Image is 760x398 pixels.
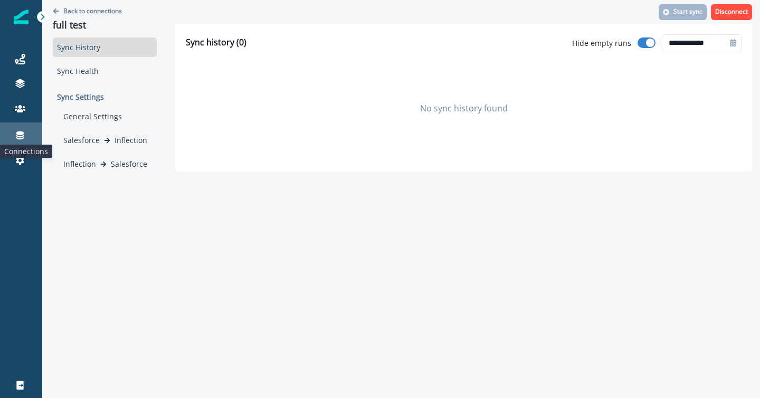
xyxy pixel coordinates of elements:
button: Go back [53,6,122,15]
p: Back to connections [63,6,122,15]
p: Disconnect [715,8,748,15]
p: Sync Settings [53,87,157,107]
p: Inflection [115,135,147,146]
div: No sync history found [186,55,742,161]
p: Salesforce [111,158,147,169]
div: Sync Health [53,61,157,81]
p: Inflection [63,158,96,169]
p: full test [53,20,157,31]
h2: Sync history (0) [186,37,246,48]
button: Start sync [659,4,707,20]
div: Sync History [53,37,157,57]
p: Hide empty runs [572,37,631,49]
img: Inflection [14,10,28,24]
p: Salesforce [63,135,100,146]
p: Start sync [673,8,702,15]
div: General Settings [59,107,157,126]
button: Disconnect [711,4,752,20]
